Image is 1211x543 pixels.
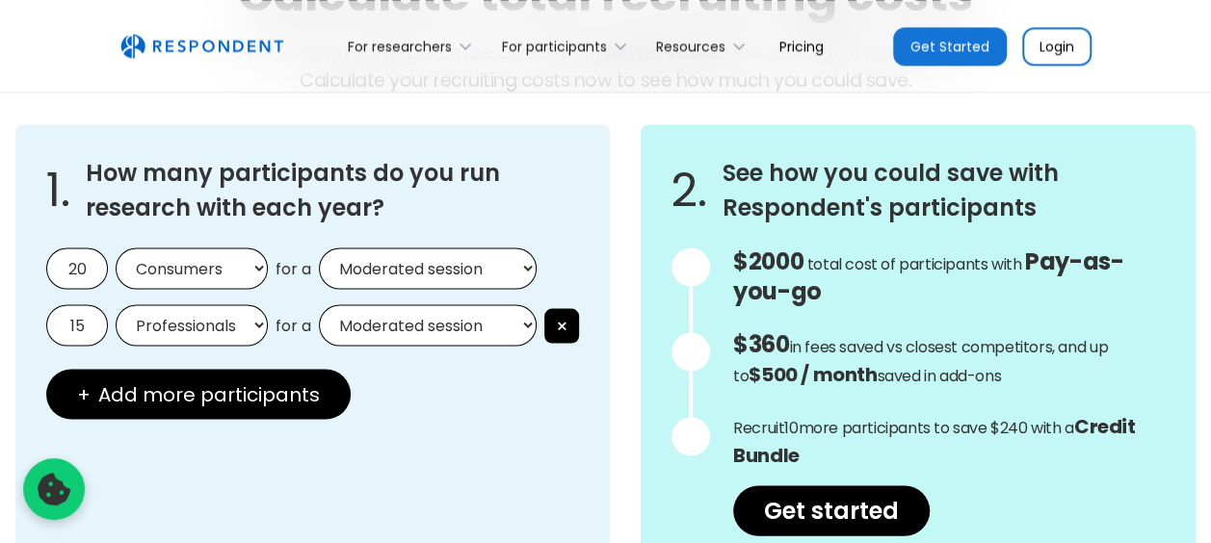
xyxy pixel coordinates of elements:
[733,245,803,276] span: $2000
[733,485,930,535] a: Get started
[893,27,1007,65] a: Get Started
[807,252,1022,274] span: total cost of participants with
[671,180,707,199] span: 2.
[723,155,1165,224] h3: See how you could save with Respondent's participants
[656,37,725,56] div: Resources
[784,416,798,438] span: 10
[120,34,283,59] img: Untitled UI logotext
[733,327,789,359] span: $360
[502,37,607,56] div: For participants
[86,155,579,224] h3: How many participants do you run research with each year?
[120,34,283,59] a: home
[544,308,579,343] button: ×
[749,360,877,387] strong: $500 / month
[490,23,645,68] div: For participants
[98,384,320,403] span: Add more participants
[764,23,839,68] a: Pricing
[276,259,311,278] span: for a
[337,23,490,68] div: For researchers
[77,384,91,403] span: +
[733,412,1165,470] p: Recruit more participants to save $240 with a
[1022,27,1092,65] a: Login
[733,245,1123,306] span: Pay-as-you-go
[276,316,311,335] span: for a
[645,23,764,68] div: Resources
[348,37,452,56] div: For researchers
[46,369,351,419] button: + Add more participants
[46,180,70,199] span: 1.
[733,330,1165,389] p: in fees saved vs closest competitors, and up to saved in add-ons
